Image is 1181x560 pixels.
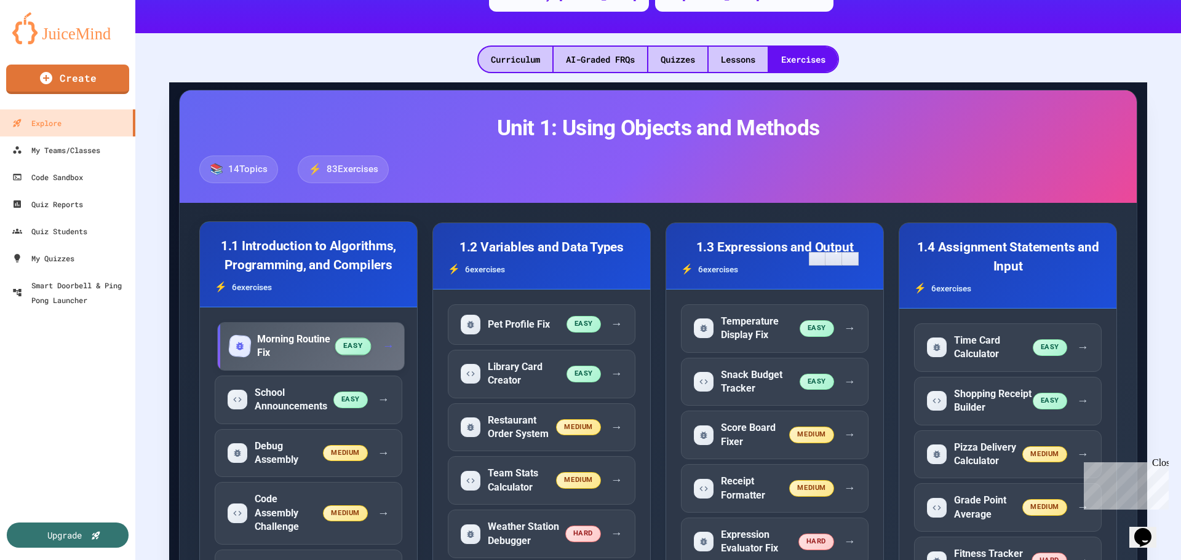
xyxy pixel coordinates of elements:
span: easy [1033,393,1067,409]
h5: Restaurant Order System [488,414,556,441]
div: Start exercise: Receipt Formatter (medium difficulty, code problem) [681,464,869,513]
div: Start exercise: Library Card Creator (easy difficulty, code problem) [448,350,635,398]
div: Chat with us now!Close [5,5,85,78]
iframe: chat widget [1079,457,1169,510]
div: Start exercise: Team Stats Calculator (medium difficulty, code problem) [448,456,635,505]
div: Upgrade [47,529,82,542]
div: Quiz Students [12,224,87,239]
span: → [1077,392,1089,410]
div: Start exercise: Score Board Fixer (medium difficulty, fix problem) [681,411,869,459]
div: Start exercise: Temperature Display Fix (easy difficulty, fix problem) [681,304,869,353]
span: ⚡ [308,161,322,177]
h5: Morning Routine Fix [257,333,336,360]
div: Start exercise: Morning Routine Fix (easy difficulty, fix problem) [217,322,405,371]
span: 📚 [210,161,223,177]
h5: Weather Station Debugger [488,520,565,548]
div: Exercises [769,47,838,72]
span: → [378,444,389,462]
div: Explore [12,116,62,130]
div: Quiz Reports [12,197,83,211]
div: Start exercise: Weather Station Debugger (hard difficulty, fix problem) [448,510,635,558]
div: Smart Doorbell & Ping Pong Launcher [12,278,130,307]
span: → [1077,446,1089,463]
span: → [611,419,622,436]
span: → [844,373,856,391]
h5: Pet Profile Fix [488,318,550,331]
span: easy [333,392,368,408]
span: → [378,505,389,523]
div: Start exercise: Shopping Receipt Builder (easy difficulty, code problem) [914,377,1102,425]
div: Start exercise: Restaurant Order System (medium difficulty, fix problem) [448,403,635,452]
h3: 1.4 Assignment Statements and Input [914,238,1102,276]
span: easy [567,316,601,333]
h5: Code Assembly Challenge [255,492,323,534]
a: Search in Google [842,252,859,266]
h5: School Announcements [255,386,333,414]
div: Start exercise: Grade Point Average (medium difficulty, code problem) [914,483,1102,532]
h5: Receipt Formatter [721,475,789,502]
div: My Teams/Classes [12,143,100,157]
span: → [378,391,389,409]
div: Curriculum [479,47,552,72]
h5: Expression Evaluator Fix [721,528,798,556]
span: → [1077,339,1089,357]
h5: Score Board Fixer [721,421,789,449]
span: medium [789,427,833,443]
div: Start exercise: Pizza Delivery Calculator (medium difficulty, fix problem) [914,430,1102,479]
div: Start exercise: School Announcements (easy difficulty, code problem) [215,376,402,424]
div: Start exercise: Pet Profile Fix (easy difficulty, fix problem) [448,304,635,345]
h3: 1.2 Variables and Data Types [448,238,635,257]
div: AI-Graded FRQs [554,47,647,72]
div: 6 exercise s [681,262,869,277]
div: Start exercise: Time Card Calculator (easy difficulty, fix problem) [914,323,1102,372]
span: → [844,320,856,337]
h5: Snack Budget Tracker [721,368,800,396]
span: medium [556,472,600,489]
span: → [844,426,856,444]
h5: Library Card Creator [488,360,567,388]
h5: Team Stats Calculator [488,467,556,494]
span: easy [800,374,834,390]
span: medium [556,419,600,436]
span: easy [800,320,834,337]
span: → [383,337,394,355]
span: → [844,479,856,497]
div: Quizzes [648,47,707,72]
div: Start exercise: Debug Assembly (medium difficulty, fix problem) [215,429,402,478]
div: Start exercise: Snack Budget Tracker (easy difficulty, code problem) [681,358,869,406]
a: Highlight & Sticky note [825,252,842,266]
h3: 1.3 Expressions and Output [681,238,869,257]
div: 6 exercise s [448,262,635,277]
h3: 1.1 Introduction to Algorithms, Programming, and Compilers [215,237,402,275]
span: hard [798,534,834,550]
span: medium [323,445,367,462]
div: Code Sandbox [12,170,83,184]
span: → [844,533,856,551]
span: medium [323,505,367,522]
span: → [611,315,622,333]
span: medium [1022,499,1067,516]
span: hard [565,526,601,542]
span: 83 Exercises [327,162,378,176]
a: Highlight [809,252,825,266]
h5: Grade Point Average [954,494,1022,521]
span: easy [1033,339,1067,356]
span: → [611,471,622,489]
div: 6 exercise s [914,281,1102,296]
iframe: chat widget [1129,511,1169,548]
span: medium [789,480,833,497]
h5: Time Card Calculator [954,334,1033,361]
span: → [611,365,622,383]
div: Start exercise: Code Assembly Challenge (medium difficulty, code problem) [215,482,402,544]
span: easy [567,366,601,382]
span: medium [1022,446,1067,463]
img: logo-orange.svg [12,12,123,44]
h5: Shopping Receipt Builder [954,387,1033,415]
span: → [611,525,622,543]
span: 14 Topics [228,162,268,176]
span: → [1077,499,1089,516]
h2: Unit 1: Using Objects and Methods [199,115,1117,141]
div: 6 exercise s [215,280,402,294]
div: My Quizzes [12,251,74,266]
h5: Debug Assembly [255,440,323,467]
